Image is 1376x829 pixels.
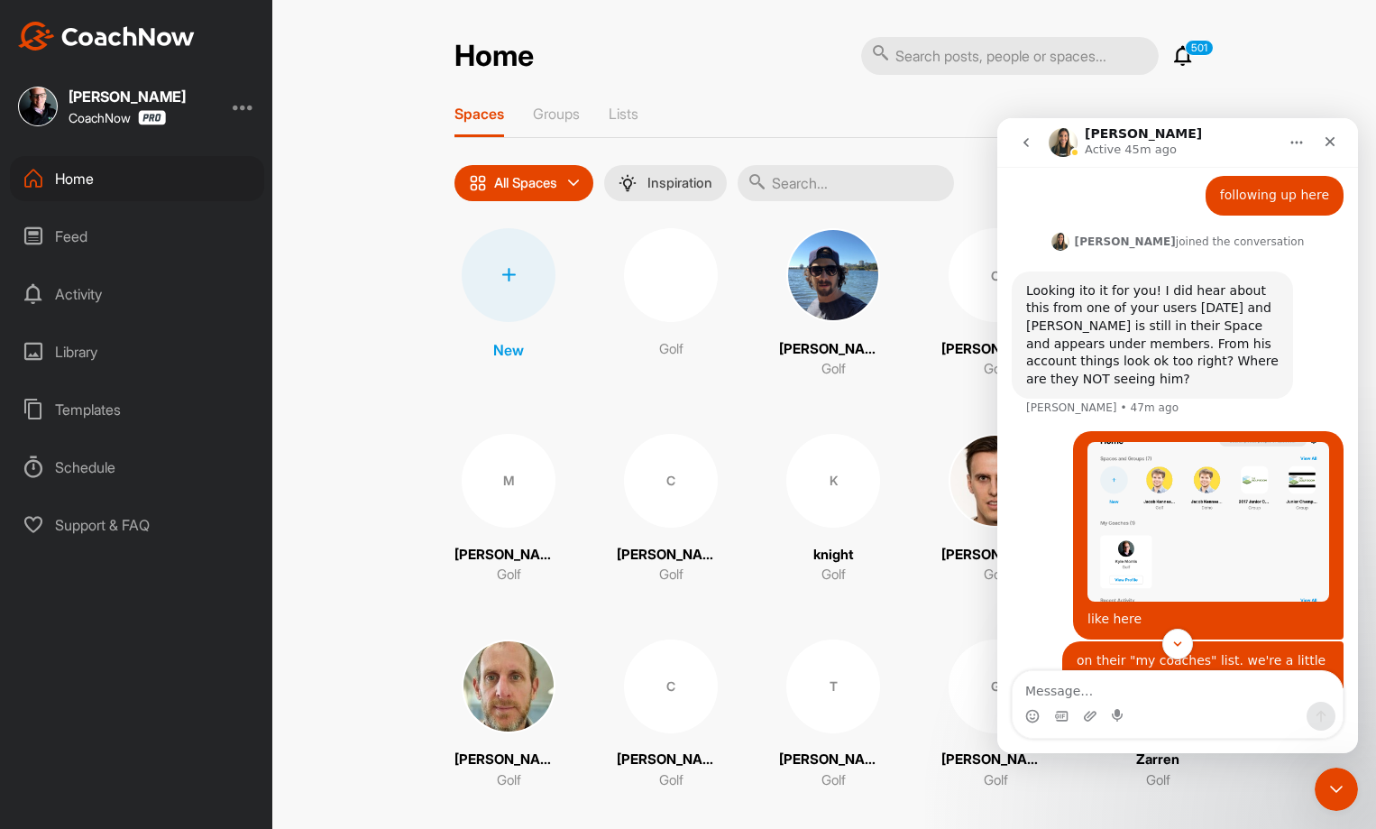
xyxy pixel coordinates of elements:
p: Golf [984,770,1008,791]
p: [PERSON_NAME] [617,545,725,566]
a: M[PERSON_NAME]Golf [454,434,563,585]
a: G[PERSON_NAME]Golf [941,640,1050,791]
div: Feed [10,214,264,259]
p: Groups [533,105,580,123]
img: CoachNow Pro [138,110,166,125]
p: Golf [821,565,846,585]
img: icon [469,174,487,192]
a: T[PERSON_NAME]Golf [779,640,887,791]
p: Golf [984,565,1008,585]
p: Golf [497,770,521,791]
p: New [493,339,524,361]
div: C [624,640,718,733]
a: C[PERSON_NAME]Golf [617,640,725,791]
div: Support & FAQ [10,502,264,548]
img: square_e5a1c8b45c7a489716c79f886f6a0dca.jpg [462,640,555,733]
p: [PERSON_NAME] [454,750,563,770]
img: square_c74c483136c5a322e8c3ab00325b5695.jpg [786,228,880,322]
p: [PERSON_NAME] [779,339,887,360]
div: Library [10,329,264,374]
p: Golf [659,339,683,360]
a: [PERSON_NAME]Golf [454,640,563,791]
p: [PERSON_NAME] [779,750,887,770]
p: [PERSON_NAME] [454,545,563,566]
div: Schedule [10,445,264,490]
div: K [786,434,880,528]
div: T [786,640,880,733]
a: [PERSON_NAME]Golf [941,434,1050,585]
p: [PERSON_NAME] [941,750,1050,770]
p: All Spaces [494,176,557,190]
p: 501 [1185,40,1214,56]
p: Golf [984,359,1008,380]
a: C[PERSON_NAME]Golf [617,434,725,585]
div: C [949,228,1042,322]
p: Golf [659,770,683,791]
p: Spaces [454,105,504,123]
h2: Home [454,39,534,74]
p: Golf [497,565,521,585]
p: Golf [821,359,846,380]
p: [PERSON_NAME] [617,750,725,770]
iframe: Intercom live chat [997,118,1358,753]
a: [PERSON_NAME]Golf [779,228,887,380]
img: menuIcon [619,174,637,192]
div: Home [10,156,264,201]
img: square_d7b6dd5b2d8b6df5777e39d7bdd614c0.jpg [18,87,58,126]
img: CoachNow [18,22,195,51]
p: [PERSON_NAME] [941,339,1050,360]
p: [PERSON_NAME] [941,545,1050,566]
p: Golf [1146,770,1170,791]
div: Templates [10,387,264,432]
div: CoachNow [69,110,166,125]
img: square_04ca77c7c53cd3339529e915fae3917d.jpg [949,434,1042,528]
p: Lists [609,105,638,123]
input: Search... [738,165,954,201]
div: G [949,640,1042,733]
p: Golf [659,565,683,585]
div: C [624,434,718,528]
p: Inspiration [647,176,712,190]
input: Search posts, people or spaces... [861,37,1159,75]
a: KknightGolf [779,434,887,585]
a: Golf [617,228,725,380]
div: [PERSON_NAME] [69,89,186,104]
div: Activity [10,272,264,317]
p: Zarren [1136,750,1179,770]
p: Golf [821,770,846,791]
div: M [462,434,555,528]
p: knight [813,545,854,566]
iframe: Intercom live chat [1315,768,1358,811]
a: C[PERSON_NAME]Golf [941,228,1050,380]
